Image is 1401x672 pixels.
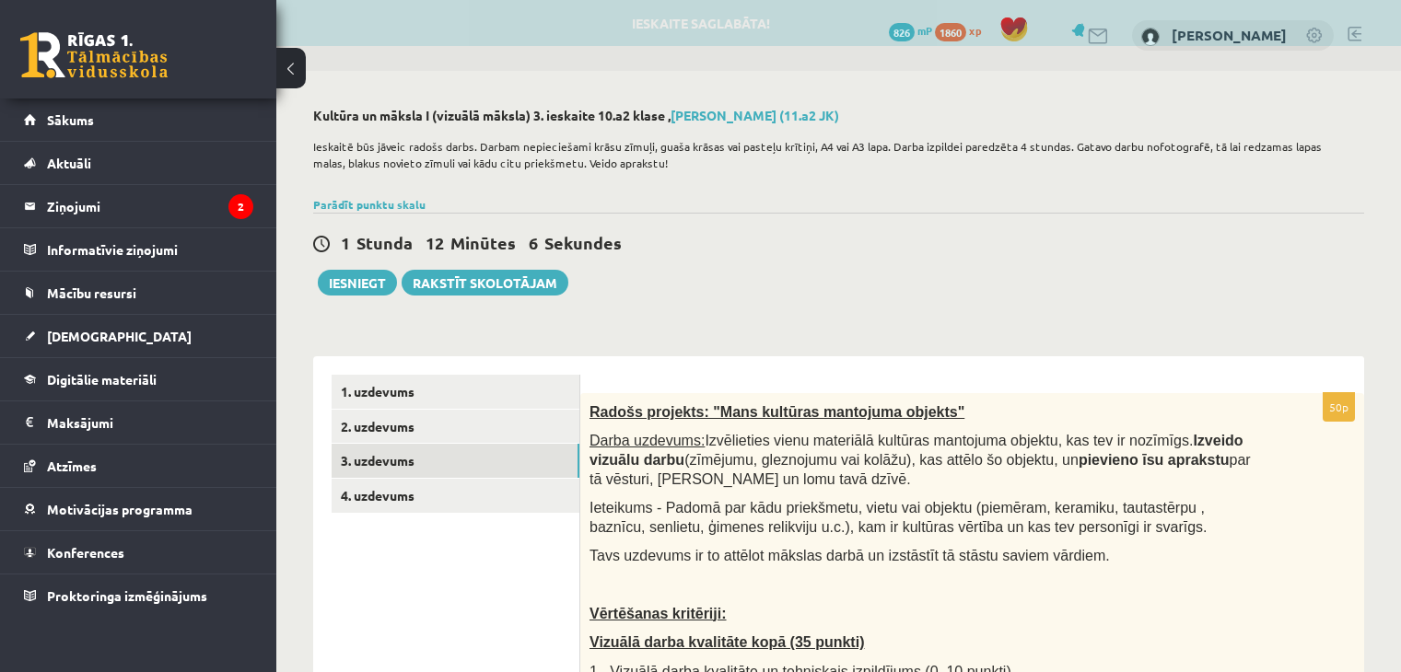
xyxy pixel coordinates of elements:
a: Sākums [24,98,253,141]
a: [DEMOGRAPHIC_DATA] [24,315,253,357]
span: Stunda [356,232,413,253]
span: Sekundes [544,232,622,253]
span: Radošs projekts: "Mans kultūras mantojuma objekts" [590,404,964,420]
span: Proktoringa izmēģinājums [47,587,207,604]
b: Izveido vizuālu darbu [590,433,1243,468]
a: Aktuāli [24,142,253,184]
span: Aktuāli [47,155,91,171]
span: 12 [426,232,444,253]
span: Vērtēšanas kritēriji: [590,606,727,621]
a: Rakstīt skolotājam [402,270,568,295]
span: Motivācijas programma [47,501,193,517]
span: Darba uzdevums: [590,433,705,448]
span: Sākums [47,111,94,128]
a: 2. uzdevums [332,410,579,444]
span: Vizuālā darba kvalitāte kopā (35 punkti) [590,634,864,650]
span: Izvēlieties vienu materiālā kultūras mantojuma objektu, kas tev ir nozīmīgs. (zīmējumu, gleznojum... [590,433,1251,486]
a: Proktoringa izmēģinājums [24,574,253,617]
span: Mācību resursi [47,284,136,301]
a: Digitālie materiāli [24,358,253,400]
a: 1. uzdevums [332,375,579,409]
span: Ieteikums - Padomā par kādu priekšmetu, vietu vai objektu (piemēram, keramiku, tautastērpu , bazn... [590,500,1208,535]
a: Parādīt punktu skalu [313,197,426,212]
span: Atzīmes [47,458,97,474]
a: 4. uzdevums [332,479,579,513]
span: 1 [341,232,350,253]
a: 3. uzdevums [332,444,579,478]
span: Digitālie materiāli [47,371,157,388]
span: Konferences [47,544,124,561]
span: Tavs uzdevums ir to attēlot mākslas darbā un izstāstīt tā stāstu saviem vārdiem. [590,548,1110,563]
b: pievieno īsu aprakstu [1079,452,1230,468]
button: Iesniegt [318,270,397,295]
a: [PERSON_NAME] (11.a2 JK) [671,107,839,123]
a: Informatīvie ziņojumi [24,228,253,271]
span: Minūtes [450,232,516,253]
a: Atzīmes [24,445,253,487]
a: Mācību resursi [24,272,253,314]
span: [DEMOGRAPHIC_DATA] [47,328,192,344]
span: 6 [529,232,538,253]
legend: Ziņojumi [47,185,253,227]
p: 50p [1323,392,1355,422]
h2: Kultūra un māksla I (vizuālā māksla) 3. ieskaite 10.a2 klase , [313,108,1364,123]
a: Konferences [24,531,253,574]
legend: Maksājumi [47,401,253,444]
p: Ieskaitē būs jāveic radošs darbs. Darbam nepieciešami krāsu zīmuļi, guaša krāsas vai pasteļu krīt... [313,138,1355,171]
legend: Informatīvie ziņojumi [47,228,253,271]
a: Motivācijas programma [24,488,253,530]
i: 2 [228,194,253,219]
a: Ziņojumi2 [24,185,253,227]
a: Rīgas 1. Tālmācības vidusskola [20,32,168,78]
a: Maksājumi [24,401,253,444]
